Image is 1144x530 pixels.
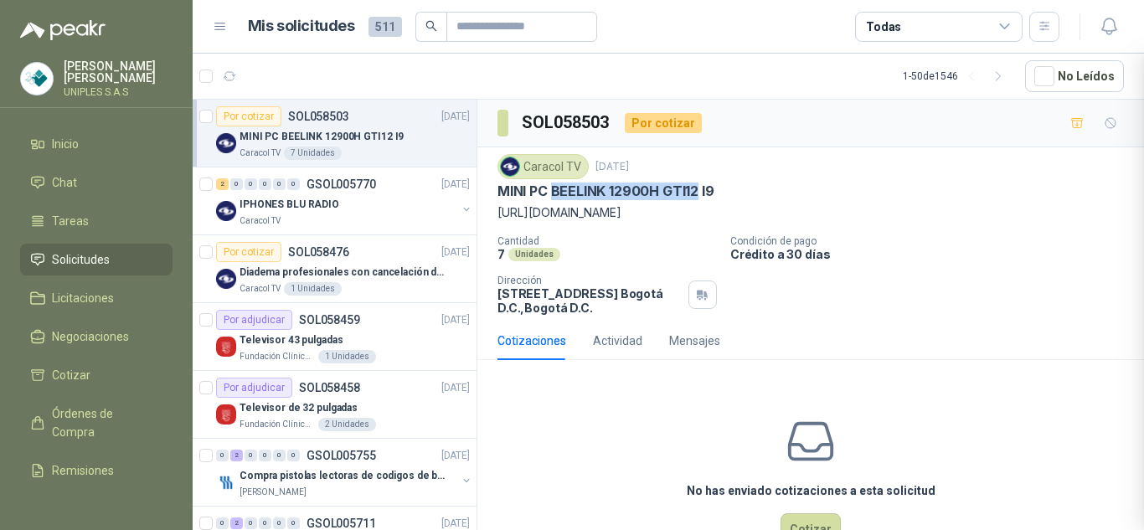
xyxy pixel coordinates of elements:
span: search [425,20,437,32]
span: Remisiones [52,461,114,480]
span: Cotizar [52,366,90,384]
h1: Mis solicitudes [248,14,355,39]
img: Logo peakr [20,20,106,40]
a: Remisiones [20,455,173,486]
a: Licitaciones [20,282,173,314]
a: Inicio [20,128,173,160]
span: Solicitudes [52,250,110,269]
span: Inicio [52,135,79,153]
a: Negociaciones [20,321,173,352]
a: Órdenes de Compra [20,398,173,448]
p: [PERSON_NAME] [PERSON_NAME] [64,60,173,84]
span: Licitaciones [52,289,114,307]
a: Cotizar [20,359,173,391]
span: 511 [368,17,402,37]
p: UNIPLES S.A.S [64,87,173,97]
a: Solicitudes [20,244,173,275]
img: Company Logo [21,63,53,95]
span: Negociaciones [52,327,129,346]
span: Chat [52,173,77,192]
span: Órdenes de Compra [52,404,157,441]
a: Tareas [20,205,173,237]
a: Chat [20,167,173,198]
div: Todas [866,18,901,36]
span: Tareas [52,212,89,230]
